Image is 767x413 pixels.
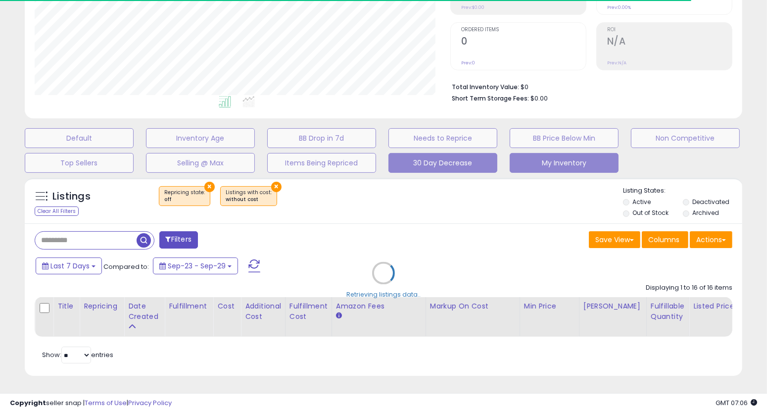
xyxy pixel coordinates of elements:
button: Selling @ Max [146,153,255,173]
span: $0.00 [530,94,548,103]
button: Top Sellers [25,153,134,173]
span: ROI [607,27,732,33]
small: Prev: 0 [461,60,475,66]
button: My Inventory [510,153,619,173]
button: Needs to Reprice [388,128,497,148]
h2: N/A [607,36,732,49]
button: BB Drop in 7d [267,128,376,148]
small: Prev: N/A [607,60,626,66]
button: 30 Day Decrease [388,153,497,173]
button: Items Being Repriced [267,153,376,173]
button: Non Competitive [631,128,740,148]
span: Ordered Items [461,27,586,33]
a: Terms of Use [85,398,127,408]
li: $0 [452,80,725,92]
b: Short Term Storage Fees: [452,94,529,103]
div: seller snap | | [10,399,172,408]
span: 2025-10-7 07:06 GMT [716,398,757,408]
button: BB Price Below Min [510,128,619,148]
small: Prev: 0.00% [607,4,631,10]
div: Retrieving listings data.. [346,290,421,299]
h2: 0 [461,36,586,49]
b: Total Inventory Value: [452,83,519,91]
button: Default [25,128,134,148]
button: Inventory Age [146,128,255,148]
strong: Copyright [10,398,46,408]
a: Privacy Policy [128,398,172,408]
small: Prev: $0.00 [461,4,484,10]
